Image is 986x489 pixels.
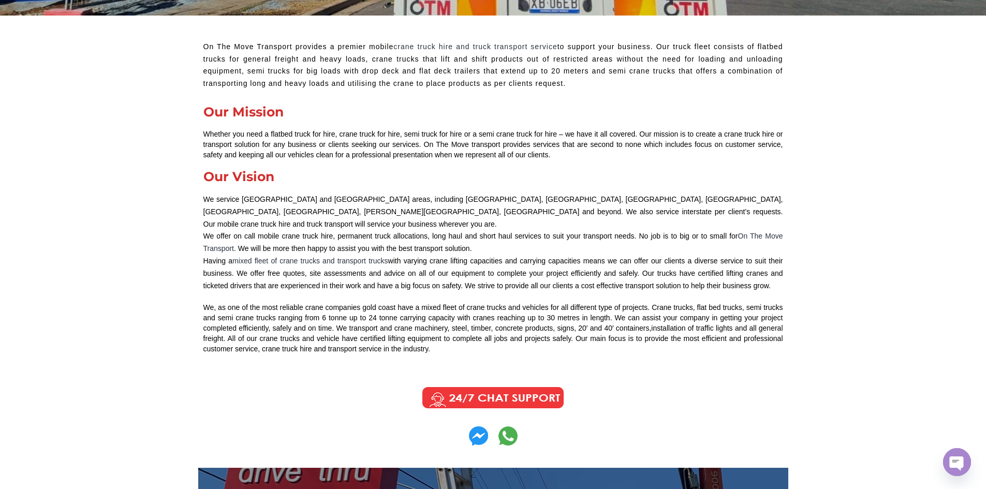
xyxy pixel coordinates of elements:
[203,106,783,118] div: Our Mission
[469,426,488,446] img: Contact us on Whatsapp
[203,302,783,354] div: We, as one of the most reliable crane companies gold coast have a mixed fleet of crane trucks and...
[498,426,518,446] img: Contact us on Whatsapp
[415,385,571,411] img: Call us Anytime
[203,194,783,230] p: We service [GEOGRAPHIC_DATA] and [GEOGRAPHIC_DATA] areas, including [GEOGRAPHIC_DATA], [GEOGRAPHI...
[203,255,783,292] p: Having a with varying crane lifting capacities and carrying capacities means we can offer our cli...
[203,170,783,183] div: Our Vision
[232,257,388,265] a: mixed fleet of crane trucks and transport trucks
[203,230,783,255] p: ​We offer on call mobile crane truck hire, permanent truck allocations, long haul and short haul ...
[203,232,783,253] a: On The Move Transport
[203,41,783,90] p: On The Move Transport provides a premier mobile to support your business. Our truck fleet consist...
[393,42,557,51] a: crane truck hire and truck transport service
[203,129,783,160] div: Whether you need a flatbed truck for hire, crane truck for hire, semi truck for hire or a semi cr...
